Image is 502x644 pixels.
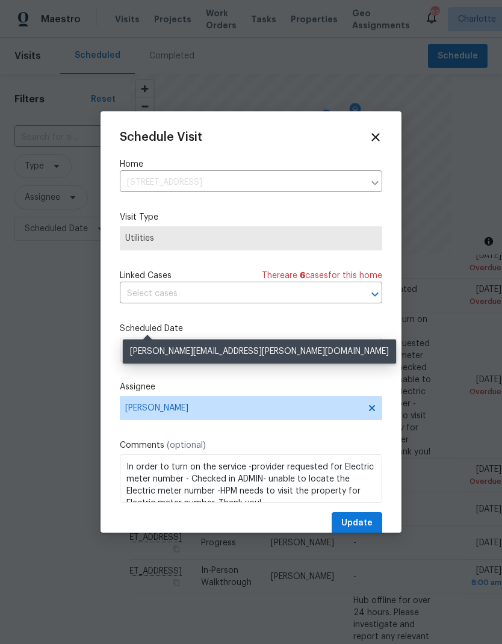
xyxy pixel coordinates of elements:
[125,403,361,413] span: [PERSON_NAME]
[120,158,382,170] label: Home
[120,211,382,223] label: Visit Type
[332,512,382,534] button: Update
[120,439,382,451] label: Comments
[120,454,382,503] textarea: In order to turn on the service -provider requested for Electric meter number - Checked in ADMIN-...
[120,270,172,282] span: Linked Cases
[262,270,382,282] span: There are case s for this home
[120,323,382,335] label: Scheduled Date
[120,381,382,393] label: Assignee
[120,131,202,143] span: Schedule Visit
[123,339,396,364] div: [PERSON_NAME][EMAIL_ADDRESS][PERSON_NAME][DOMAIN_NAME]
[125,232,377,244] span: Utilities
[120,285,349,303] input: Select cases
[300,271,305,280] span: 6
[341,516,373,531] span: Update
[120,338,382,362] input: M/D/YYYY
[367,286,383,303] button: Open
[369,131,382,144] span: Close
[167,441,206,450] span: (optional)
[120,173,364,192] input: Enter in an address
